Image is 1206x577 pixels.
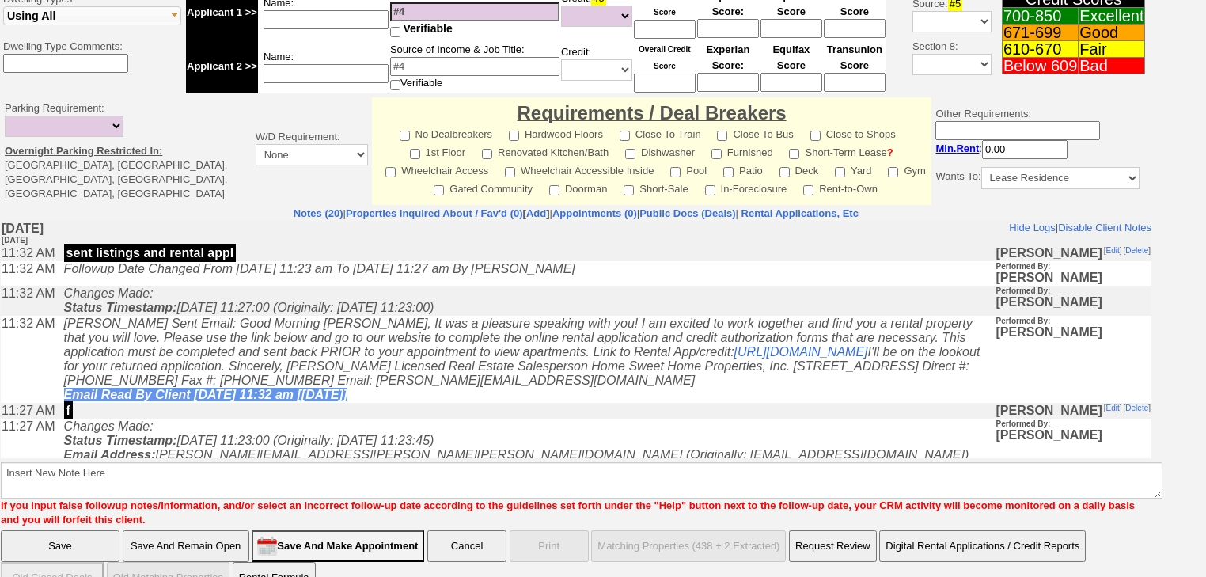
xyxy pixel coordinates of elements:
[996,96,1050,104] b: Performed By:
[996,199,1050,207] b: Performed By:
[935,142,1068,154] nobr: :
[1008,1,1055,13] a: Hide Logs
[1,530,119,562] input: Save
[390,2,559,21] input: #4
[779,167,790,177] input: Deck
[63,167,347,180] span: Email Read By Client [DATE] 11:32 am [[DATE]]
[711,142,773,160] label: Furnished
[1105,183,1119,192] a: Edit
[639,45,691,70] font: Overall Credit Score
[1123,25,1150,34] font: [ ]
[956,142,979,154] span: Rent
[996,37,1102,63] b: [PERSON_NAME]
[888,160,925,178] label: Gym
[505,160,654,178] label: Wheelchair Accessible Inside
[639,207,735,219] a: Public Docs (Deals)
[723,167,734,177] input: Patio
[591,530,786,562] button: Matching Properties (438 + 2 Extracted)
[385,160,488,178] label: Wheelchair Access
[789,142,893,160] label: Short-Term Lease
[346,207,550,219] b: [ ]
[552,207,637,219] a: Appointments (0)
[482,149,492,159] input: Renovated Kitchen/Bath
[252,97,372,205] td: W/D Requirement:
[1,15,27,24] font: [DATE]
[1,207,1151,221] center: | | | |
[518,102,787,123] font: Requirements / Deal Breakers
[3,6,181,25] button: Using All
[427,530,506,562] button: Cancel
[996,195,1102,221] b: [PERSON_NAME]
[931,97,1143,205] td: Other Requirements:
[1124,183,1147,192] a: Delete
[390,57,559,76] input: #4
[670,160,707,178] label: Pool
[63,96,980,180] i: [PERSON_NAME] Sent Email: Good Morning [PERSON_NAME], It was a pleasure speaking with you! I am e...
[505,167,515,177] input: Wheelchair Accessible Inside
[634,20,696,39] input: Ask Customer: Do You Know Your Overall Credit Score
[772,44,810,71] font: Equifax Score
[996,62,1102,88] b: [PERSON_NAME]
[346,207,523,219] a: Properties Inquired About / Fav'd (0)
[738,207,859,219] a: Rental Applications, Etc
[634,74,696,93] input: Ask Customer: Do You Know Your Overall Credit Score
[63,80,176,93] b: Status Timestamp:
[741,207,859,219] nobr: Rental Applications, Etc
[711,149,722,159] input: Furnished
[1103,183,1121,192] font: [ ]
[7,9,55,22] span: Using All
[404,22,453,35] span: Verifiable
[789,149,799,159] input: Short-Term Lease?
[620,123,701,142] label: Close To Train
[1123,183,1150,192] font: [ ]
[1124,25,1147,34] a: Delete
[705,178,787,196] label: In-Foreclosure
[835,160,872,178] label: Yard
[717,131,727,141] input: Close To Bus
[400,131,410,141] input: No Dealbreakers
[123,530,249,562] input: Save And Remain Open
[1079,41,1145,58] td: Fair
[824,19,886,38] input: Ask Customer: Do You Know Your Transunion Credit Score
[824,73,886,92] input: Ask Customer: Do You Know Your Transunion Credit Score
[385,167,396,177] input: Wheelchair Access
[294,207,343,219] a: Notes (20)
[723,160,763,178] label: Patio
[810,123,896,142] label: Close to Shops
[1079,8,1145,25] td: Excellent
[996,41,1050,50] b: Performed By:
[697,19,759,38] input: Ask Customer: Do You Know Your Experian Credit Score
[1,97,252,205] td: Parking Requirement: [GEOGRAPHIC_DATA], [GEOGRAPHIC_DATA], [GEOGRAPHIC_DATA], [GEOGRAPHIC_DATA], ...
[186,40,258,93] td: Applicant 2 >>
[670,167,681,177] input: Pool
[734,124,867,138] a: [URL][DOMAIN_NAME]
[887,146,893,158] a: ?
[1057,1,1151,13] a: Disable Client Notes
[996,183,1102,196] b: [PERSON_NAME]
[888,167,898,177] input: Gym
[935,170,1139,182] nobr: Wants To:
[706,44,749,71] font: Experian Score:
[63,41,575,55] i: Followup Date Changed From [DATE] 11:23 am To [DATE] 11:27 am By [PERSON_NAME]
[1105,25,1119,34] a: Edit
[935,142,979,154] b: Min.
[509,123,603,142] label: Hardwood Floors
[717,123,793,142] label: Close To Bus
[827,44,882,71] font: Transunion Score
[1002,58,1078,74] td: Below 609
[760,19,822,38] input: Ask Customer: Do You Know Your Equifax Credit Score
[810,131,821,141] input: Close to Shops
[803,185,813,195] input: Rent-to-Own
[509,131,519,141] input: Hardwood Floors
[482,142,609,160] label: Renovated Kitchen/Bath
[1,499,1135,526] font: If you input false followup notes/information, and/or select an incorrect follow-up date accordin...
[252,530,424,562] input: Save And Make Appointment
[434,178,533,196] label: Gated Community
[879,530,1086,562] button: Digital Rental Applications / Credit Reports
[996,92,1102,118] b: [PERSON_NAME]
[63,199,969,326] i: Changes Made: [DATE] 11:23:00 (Originally: [DATE] 11:23:45) [PERSON_NAME][EMAIL_ADDRESS][PERSON_N...
[63,66,434,93] i: Changes Made: [DATE] 11:27:00 (Originally: [DATE] 11:23:00)
[625,142,695,160] label: Dishwasher
[258,40,389,93] td: Name:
